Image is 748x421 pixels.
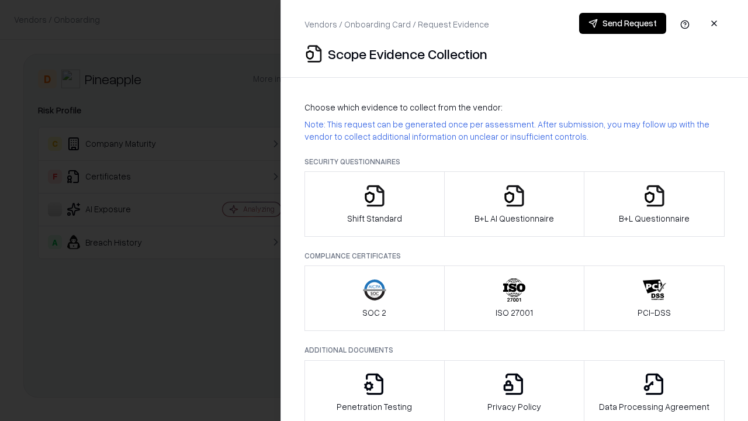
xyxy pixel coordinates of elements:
p: Note: This request can be generated once per assessment. After submission, you may follow up with... [304,118,725,143]
p: B+L AI Questionnaire [475,212,554,225]
p: Privacy Policy [487,401,541,413]
button: B+L AI Questionnaire [444,171,585,237]
p: Additional Documents [304,345,725,355]
p: Choose which evidence to collect from the vendor: [304,101,725,113]
p: Penetration Testing [337,401,412,413]
button: SOC 2 [304,265,445,331]
button: Send Request [579,13,666,34]
p: SOC 2 [362,306,386,319]
p: Compliance Certificates [304,251,725,261]
p: Scope Evidence Collection [328,44,487,63]
p: Security Questionnaires [304,157,725,167]
button: PCI-DSS [584,265,725,331]
button: Shift Standard [304,171,445,237]
p: ISO 27001 [496,306,533,319]
button: B+L Questionnaire [584,171,725,237]
button: ISO 27001 [444,265,585,331]
p: Vendors / Onboarding Card / Request Evidence [304,18,489,30]
p: Data Processing Agreement [599,401,709,413]
p: Shift Standard [347,212,402,225]
p: B+L Questionnaire [619,212,690,225]
p: PCI-DSS [638,306,671,319]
